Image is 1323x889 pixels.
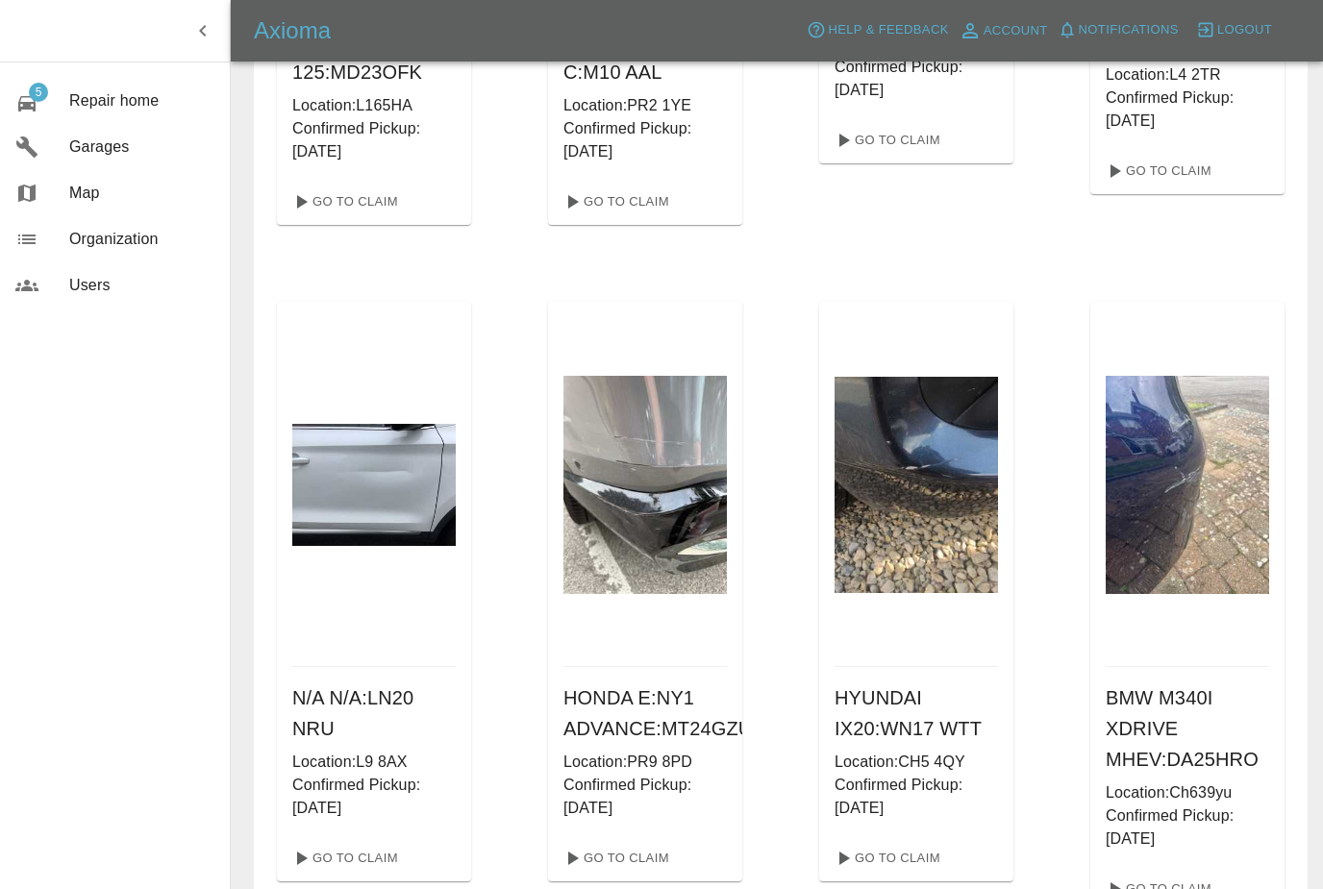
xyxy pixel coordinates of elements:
span: Users [69,274,214,297]
p: Location: CH5 4QY [835,751,998,774]
p: Confirmed Pickup: [DATE] [835,774,998,820]
p: Confirmed Pickup: [DATE] [563,774,727,820]
p: Location: L165HA [292,94,456,117]
span: Notifications [1079,19,1179,41]
button: Logout [1191,15,1277,45]
a: Go To Claim [556,843,674,874]
span: Map [69,182,214,205]
span: Logout [1217,19,1272,41]
p: Confirmed Pickup: [DATE] [1106,804,1269,851]
span: Account [984,20,1048,42]
a: Go To Claim [556,186,674,217]
p: Confirmed Pickup: [DATE] [292,117,456,163]
button: Help & Feedback [802,15,953,45]
span: Repair home [69,89,214,112]
p: Location: L9 8AX [292,751,456,774]
p: Confirmed Pickup: [DATE] [292,774,456,820]
p: Confirmed Pickup: [DATE] [835,56,998,102]
span: Help & Feedback [828,19,948,41]
p: Confirmed Pickup: [DATE] [1106,86,1269,133]
a: Go To Claim [285,843,403,874]
a: Go To Claim [1098,156,1216,186]
a: Go To Claim [285,186,403,217]
a: Go To Claim [827,125,945,156]
span: Garages [69,136,214,159]
span: Organization [69,228,214,251]
a: Go To Claim [827,843,945,874]
h6: BMW M340I XDRIVE MHEV : DA25HRO [1106,682,1269,775]
h6: HYUNDAI IX20 : WN17 WTT [835,682,998,744]
h5: Axioma [254,15,331,46]
p: Location: L4 2TR [1106,63,1269,86]
button: Notifications [1053,15,1184,45]
p: Location: PR9 8PD [563,751,727,774]
h6: N/A N/A : LN20 NRU [292,682,456,744]
span: 5 [29,83,48,102]
p: Confirmed Pickup: [DATE] [563,117,727,163]
p: Location: PR2 1YE [563,94,727,117]
h6: HONDA E:NY1 ADVANCE : MT24GZU [563,682,727,744]
a: Account [954,15,1053,46]
p: Location: Ch639yu [1106,781,1269,804]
